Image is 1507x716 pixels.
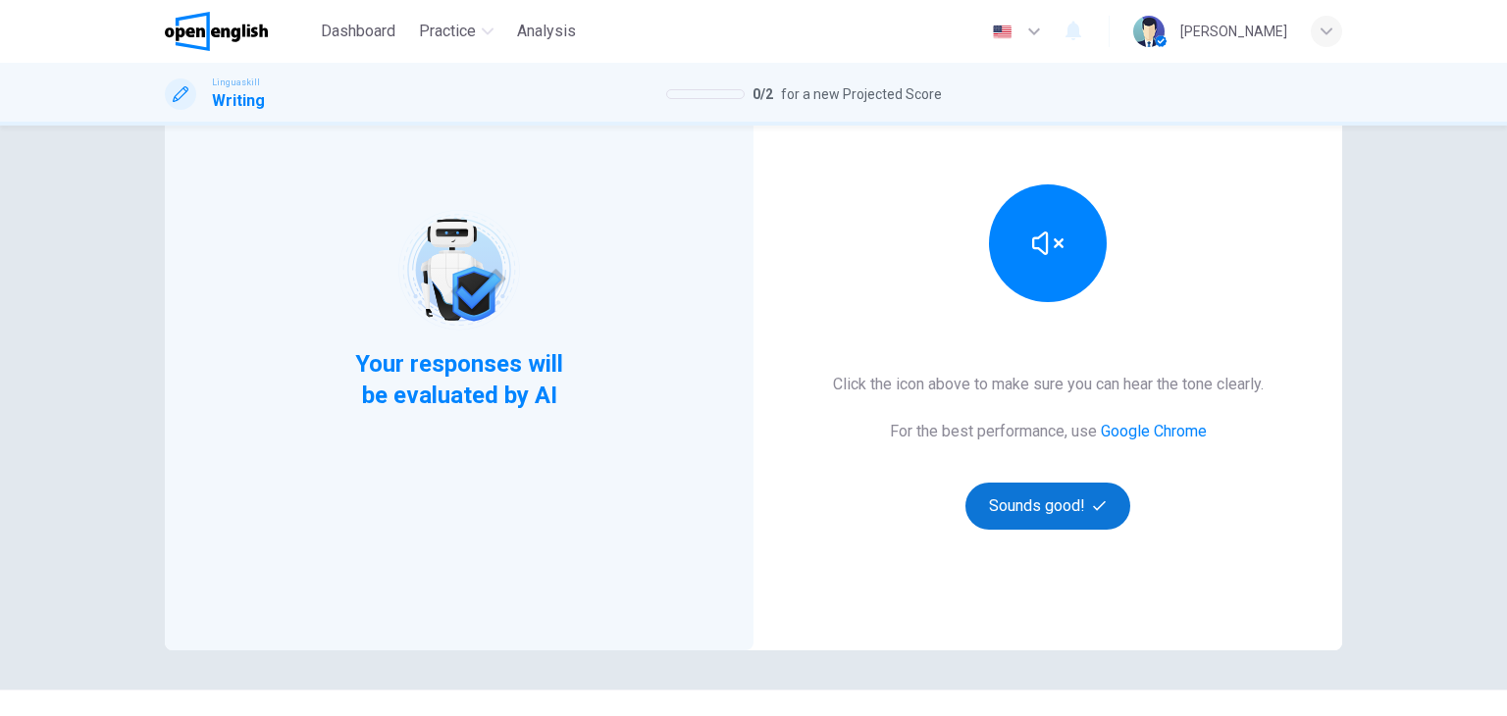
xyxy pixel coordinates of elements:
[965,483,1130,530] button: Sounds good!
[1180,20,1287,43] div: [PERSON_NAME]
[1133,16,1165,47] img: Profile picture
[509,14,584,49] button: Analysis
[165,12,268,51] img: OpenEnglish logo
[396,208,521,332] img: robot icon
[340,348,579,411] span: Your responses will be evaluated by AI
[753,82,773,106] span: 0 / 2
[517,20,576,43] span: Analysis
[990,25,1014,39] img: en
[411,14,501,49] button: Practice
[1101,422,1207,440] a: Google Chrome
[833,373,1264,396] h6: Click the icon above to make sure you can hear the tone clearly.
[321,20,395,43] span: Dashboard
[781,82,942,106] span: for a new Projected Score
[419,20,476,43] span: Practice
[890,420,1207,443] h6: For the best performance, use
[165,12,313,51] a: OpenEnglish logo
[212,89,265,113] h1: Writing
[212,76,260,89] span: Linguaskill
[313,14,403,49] button: Dashboard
